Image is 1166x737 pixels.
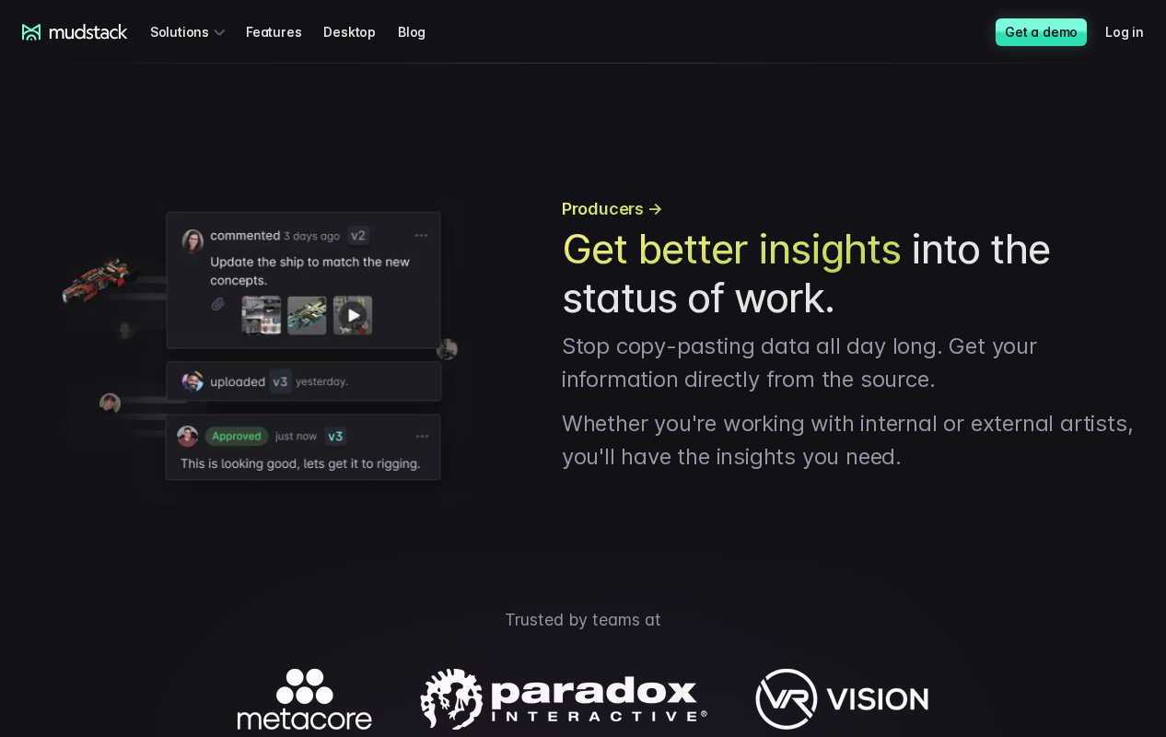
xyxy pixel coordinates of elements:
img: feedback history on a file showing revision and approval [22,196,488,504]
a: Desktop [323,15,398,49]
h1: into the status of work. [562,225,1144,322]
p: Whether you're working with internal or external artists, you'll have the insights you need. [562,407,1144,474]
span: Get better insights [562,225,901,274]
div: Solutions [150,15,231,49]
span: Producers → [562,196,663,221]
a: Blog [398,15,448,49]
img: Logos of companies using mudstack. [238,669,928,730]
a: Log in [1105,15,1166,49]
a: Get a demo [996,18,1087,46]
a: Features [246,15,323,49]
a: mudstack logo [22,24,128,41]
p: Stop copy-pasting data all day long. Get your information directly from the source. [562,330,1144,396]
